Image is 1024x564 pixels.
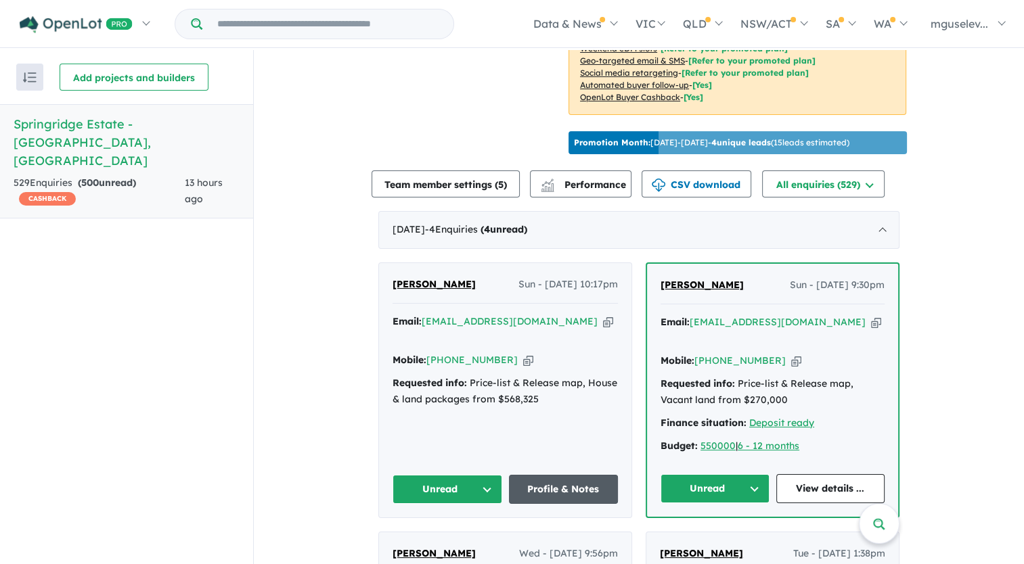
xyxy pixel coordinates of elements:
[425,223,527,235] span: - 4 Enquir ies
[661,440,698,452] strong: Budget:
[580,55,685,66] u: Geo-targeted email & SMS
[541,179,554,186] img: line-chart.svg
[393,354,426,366] strong: Mobile:
[694,354,786,367] a: [PHONE_NUMBER]
[661,376,885,408] div: Price-list & Release map, Vacant land from $270,000
[498,179,504,191] span: 5
[393,377,467,389] strong: Requested info:
[422,315,598,327] a: [EMAIL_ADDRESS][DOMAIN_NAME]
[738,440,799,452] a: 6 - 12 months
[372,170,520,197] button: Team member settings (5)
[711,137,771,147] b: 4 unique leads
[393,277,476,293] a: [PERSON_NAME]
[541,183,554,192] img: bar-chart.svg
[393,547,476,559] span: [PERSON_NAME]
[19,192,76,206] span: CASHBACK
[518,277,618,293] span: Sun - [DATE] 10:17pm
[519,546,618,562] span: Wed - [DATE] 9:56pm
[580,68,678,78] u: Social media retargeting
[692,80,712,90] span: [Yes]
[749,417,814,429] a: Deposit ready
[682,68,809,78] span: [Refer to your promoted plan]
[684,92,703,102] span: [Yes]
[205,9,451,39] input: Try estate name, suburb, builder or developer
[523,353,533,367] button: Copy
[931,17,988,30] span: mguselev...
[574,137,849,149] p: [DATE] - [DATE] - ( 15 leads estimated)
[661,354,694,367] strong: Mobile:
[762,170,885,197] button: All enquiries (529)
[700,440,736,452] a: 550000
[791,354,801,368] button: Copy
[661,279,744,291] span: [PERSON_NAME]
[78,177,136,189] strong: ( unread)
[661,438,885,454] div: |
[652,179,665,192] img: download icon
[393,278,476,290] span: [PERSON_NAME]
[603,314,613,329] button: Copy
[14,115,240,170] h5: Springridge Estate - [GEOGRAPHIC_DATA] , [GEOGRAPHIC_DATA]
[393,546,476,562] a: [PERSON_NAME]
[14,175,185,208] div: 529 Enquir ies
[393,375,618,408] div: Price-list & Release map, House & land packages from $568,325
[661,474,770,503] button: Unread
[690,316,866,328] a: [EMAIL_ADDRESS][DOMAIN_NAME]
[580,80,689,90] u: Automated buyer follow-up
[661,417,747,429] strong: Finance situation:
[793,546,885,562] span: Tue - [DATE] 1:38pm
[660,547,743,559] span: [PERSON_NAME]
[60,64,208,91] button: Add projects and builders
[543,179,626,191] span: Performance
[661,316,690,328] strong: Email:
[81,177,99,189] span: 500
[378,211,899,249] div: [DATE]
[574,137,650,147] b: Promotion Month:
[776,474,885,503] a: View details ...
[509,475,619,504] a: Profile & Notes
[393,315,422,327] strong: Email:
[661,277,744,293] a: [PERSON_NAME]
[481,223,527,235] strong: ( unread)
[23,72,37,83] img: sort.svg
[688,55,816,66] span: [Refer to your promoted plan]
[530,170,631,197] button: Performance
[661,377,735,390] strong: Requested info:
[393,475,502,504] button: Unread
[642,170,751,197] button: CSV download
[790,277,885,293] span: Sun - [DATE] 9:30pm
[185,177,223,205] span: 13 hours ago
[426,354,518,366] a: [PHONE_NUMBER]
[660,546,743,562] a: [PERSON_NAME]
[580,92,680,102] u: OpenLot Buyer Cashback
[20,16,133,33] img: Openlot PRO Logo White
[484,223,490,235] span: 4
[871,315,881,329] button: Copy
